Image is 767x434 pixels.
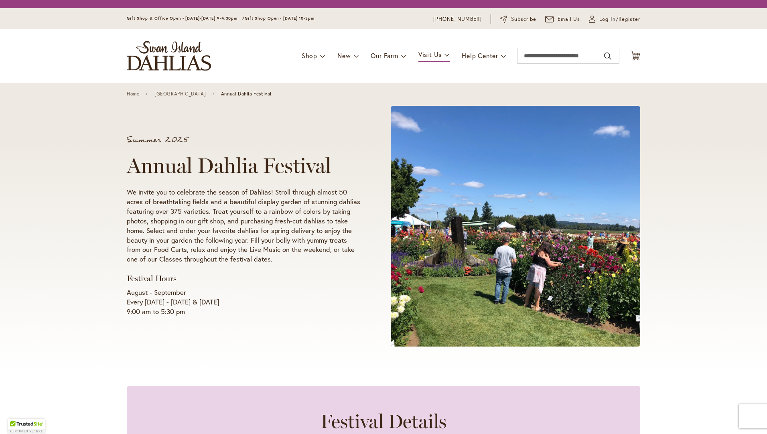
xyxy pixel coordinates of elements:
[558,15,580,23] span: Email Us
[127,288,360,316] p: August - September Every [DATE] - [DATE] & [DATE] 9:00 am to 5:30 pm
[433,15,482,23] a: [PHONE_NUMBER]
[371,51,398,60] span: Our Farm
[462,51,498,60] span: Help Center
[337,51,351,60] span: New
[154,91,206,97] a: [GEOGRAPHIC_DATA]
[127,136,360,144] p: Summer 2025
[127,41,211,71] a: store logo
[127,16,245,21] span: Gift Shop & Office Open - [DATE]-[DATE] 9-4:30pm /
[127,187,360,264] p: We invite you to celebrate the season of Dahlias! Stroll through almost 50 acres of breathtaking ...
[545,15,580,23] a: Email Us
[302,51,317,60] span: Shop
[8,419,45,434] div: TrustedSite Certified
[418,50,442,59] span: Visit Us
[127,91,139,97] a: Home
[127,274,360,284] h3: Festival Hours
[127,154,360,178] h1: Annual Dahlia Festival
[511,15,536,23] span: Subscribe
[500,15,536,23] a: Subscribe
[221,91,272,97] span: Annual Dahlia Festival
[589,15,640,23] a: Log In/Register
[245,16,315,21] span: Gift Shop Open - [DATE] 10-3pm
[599,15,640,23] span: Log In/Register
[151,410,616,432] h2: Festival Details
[604,50,611,63] button: Search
